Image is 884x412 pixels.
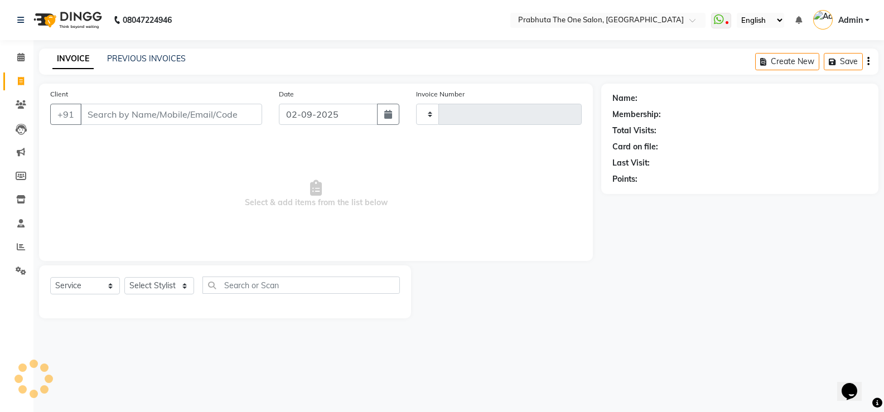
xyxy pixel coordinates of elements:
b: 08047224946 [123,4,172,36]
label: Invoice Number [416,89,465,99]
input: Search or Scan [202,277,400,294]
button: +91 [50,104,81,125]
span: Admin [838,14,863,26]
div: Name: [612,93,637,104]
span: Select & add items from the list below [50,138,582,250]
div: Last Visit: [612,157,650,169]
a: INVOICE [52,49,94,69]
input: Search by Name/Mobile/Email/Code [80,104,262,125]
div: Total Visits: [612,125,656,137]
button: Save [824,53,863,70]
button: Create New [755,53,819,70]
label: Client [50,89,68,99]
div: Membership: [612,109,661,120]
img: logo [28,4,105,36]
img: Admin [813,10,833,30]
iframe: chat widget [837,367,873,401]
div: Points: [612,173,637,185]
a: PREVIOUS INVOICES [107,54,186,64]
label: Date [279,89,294,99]
div: Card on file: [612,141,658,153]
